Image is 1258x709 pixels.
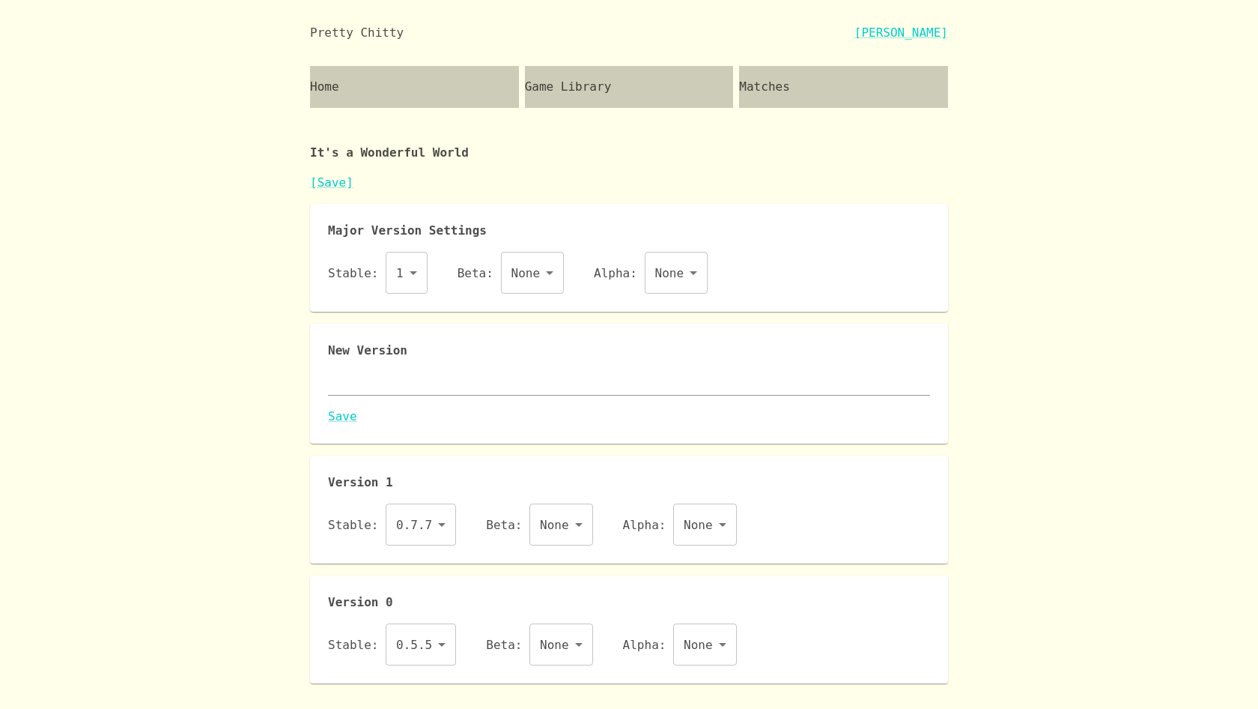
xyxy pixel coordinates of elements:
[328,408,930,426] a: Save
[854,24,948,42] a: [PERSON_NAME]
[623,624,737,666] div: Alpha:
[529,504,593,546] div: None
[310,24,404,42] div: Pretty Chitty
[328,624,456,666] div: Stable:
[486,624,592,666] div: Beta:
[328,474,930,492] p: Version 1
[328,342,930,360] p: New Version
[673,624,737,666] div: None
[328,504,456,546] div: Stable:
[310,120,948,174] p: It's a Wonderful World
[486,504,592,546] div: Beta:
[386,252,428,294] div: 1
[386,504,456,546] div: 0.7.7
[386,624,456,666] div: 0.5.5
[328,252,428,294] div: Stable:
[501,252,565,294] div: None
[458,252,564,294] div: Beta:
[310,175,353,190] a: [Save]
[645,252,708,294] div: None
[594,252,708,294] div: Alpha:
[328,594,930,612] p: Version 0
[673,504,737,546] div: None
[623,504,737,546] div: Alpha:
[739,66,948,108] a: Matches
[525,66,734,108] a: Game Library
[328,222,930,240] p: Major Version Settings
[529,624,593,666] div: None
[310,66,519,108] a: Home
